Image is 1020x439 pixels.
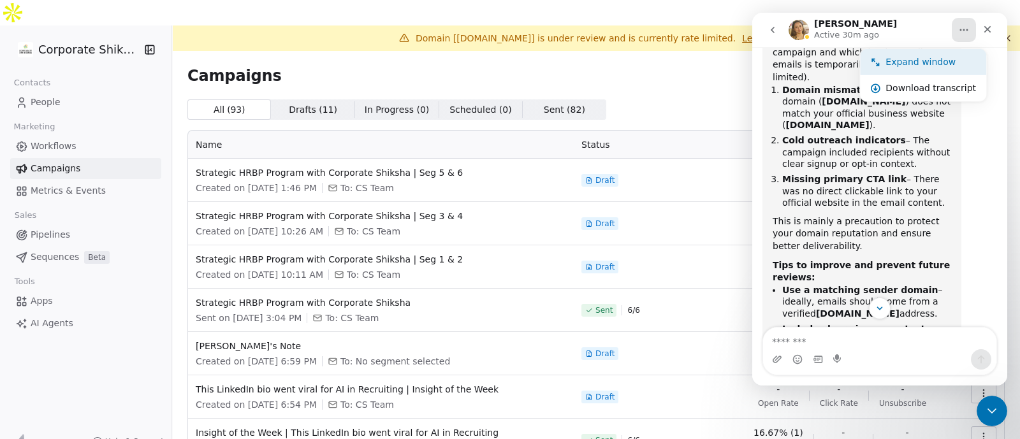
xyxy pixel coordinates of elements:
button: Corporate Shiksha [15,39,136,61]
span: Domain [[DOMAIN_NAME]] is under review and is currently rate limited. [416,33,736,43]
span: This LinkedIn bio went viral for AI in Recruiting | Insight of the Week [196,383,566,396]
span: To: CS Team [325,312,379,324]
span: Sent on [DATE] 3:04 PM [196,312,302,324]
span: 6 / 6 [627,305,639,315]
span: Sent ( 82 ) [544,103,585,117]
li: – There was no direct clickable link to your official website in the email content. [30,161,199,196]
span: Click Rate [820,398,858,408]
button: Scroll to bottom [117,285,138,306]
button: Send a message… [219,336,239,357]
span: Draft [595,175,615,185]
span: Unsubscribe [879,398,926,408]
span: To: CS Team [347,268,400,281]
span: Sequences [31,250,79,264]
b: Missing primary CTA link [30,161,154,171]
span: Draft [595,392,615,402]
span: Apps [31,294,53,308]
div: This is mainly a precaution to protect your domain reputation and ensure better deliverability. [20,203,199,240]
span: Created on [DATE] 10:11 AM [196,268,323,281]
li: – The sending domain ( ) does not match your official business website ( ). [30,71,199,119]
b: [DOMAIN_NAME] [33,107,117,117]
li: – ideally, emails should come from a verified address. [30,271,199,307]
span: [PERSON_NAME]'s Note [196,340,566,352]
span: - [906,426,909,439]
iframe: Intercom live chat [977,396,1007,426]
span: Workflows [31,140,76,153]
span: Strategic HRBP Program with Corporate Shiksha | Seg 5 & 6 [196,166,566,179]
span: Sent [595,305,613,315]
a: Campaigns [10,158,161,179]
b: Tips to improve and prevent future reviews: [20,247,198,270]
th: Status [574,131,733,159]
textarea: Message… [11,315,244,336]
span: Strategic HRBP Program with Corporate Shiksha | Seg 1 & 2 [196,253,566,266]
span: Corporate Shiksha [38,41,140,58]
span: Campaigns [31,162,80,175]
button: Upload attachment [20,342,30,352]
a: Metrics & Events [10,180,161,201]
a: Workflows [10,136,161,157]
img: CorporateShiksha.png [18,42,33,57]
a: SequencesBeta [10,247,161,268]
b: Use a matching sender domain [30,272,186,282]
span: Created on [DATE] 10:26 AM [196,225,323,238]
span: Beta [84,251,110,264]
button: Emoji picker [40,342,50,352]
span: Sales [9,206,42,225]
span: Strategic HRBP Program with Corporate Shiksha | Seg 3 & 4 [196,210,566,222]
span: Draft [595,349,615,359]
span: In Progress ( 0 ) [365,103,430,117]
span: AI Agents [31,317,73,330]
span: To: CS Team [347,225,400,238]
a: Apps [10,291,161,312]
span: Marketing [8,117,61,136]
span: To: CS Team [340,398,394,411]
span: - [841,426,845,439]
span: Created on [DATE] 6:54 PM [196,398,317,411]
li: – The campaign included recipients without clear signup or opt-in context. [30,122,199,157]
span: Pipelines [31,228,70,241]
span: Tools [9,272,40,291]
a: Learn more [742,32,793,45]
iframe: Intercom live chat [752,13,1007,385]
span: - [901,383,905,396]
a: People [10,92,161,113]
b: Include clear signup context [30,311,173,321]
span: To: No segment selected [340,355,450,368]
span: To: CS Team [340,182,394,194]
span: Draft [595,219,615,229]
a: AI Agents [10,313,161,334]
span: Draft [595,262,615,272]
b: [DOMAIN_NAME] [69,83,153,94]
li: – explain why the recipient is receiving your email. [30,310,199,346]
span: 16.67% (1) [754,426,803,439]
span: Campaigns [187,66,282,84]
b: Domain mismatch [30,72,120,82]
span: Drafts ( 11 ) [289,103,337,117]
span: Insight of the Week | This LinkedIn bio went viral for AI in Recruiting [196,426,566,439]
span: Open Rate [758,398,799,408]
span: Scheduled ( 0 ) [449,103,512,117]
a: Pipelines [10,224,161,245]
span: - [776,383,780,396]
th: Analytics [733,131,951,159]
button: Gif picker [61,342,71,352]
span: People [31,96,61,109]
span: Metrics & Events [31,184,106,198]
span: Created on [DATE] 6:59 PM [196,355,317,368]
span: Created on [DATE] 1:46 PM [196,182,317,194]
span: Strategic HRBP Program with Corporate Shiksha [196,296,566,309]
b: Cold outreach indicators [30,122,154,133]
span: Contacts [8,73,56,92]
th: Name [188,131,574,159]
